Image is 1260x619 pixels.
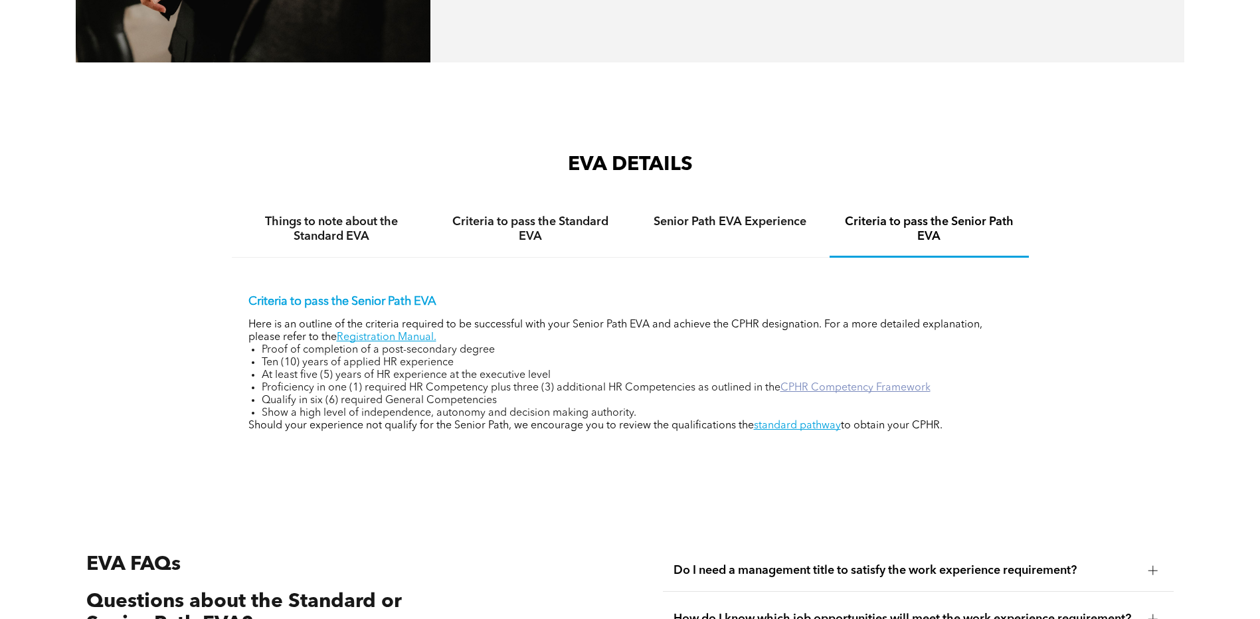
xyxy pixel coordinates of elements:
[780,383,931,393] a: CPHR Competency Framework
[443,215,618,244] h4: Criteria to pass the Standard EVA
[86,555,181,575] span: EVA FAQs
[248,420,1012,432] p: Should your experience not qualify for the Senior Path, we encourage you to review the qualificat...
[754,420,841,431] a: standard pathway
[262,407,1012,420] li: Show a high level of independence, autonomy and decision making authority.
[262,369,1012,382] li: At least five (5) years of HR experience at the executive level
[248,294,1012,309] p: Criteria to pass the Senior Path EVA
[568,155,693,175] span: EVA DETAILS
[262,344,1012,357] li: Proof of completion of a post-secondary degree
[262,357,1012,369] li: Ten (10) years of applied HR experience
[642,215,818,229] h4: Senior Path EVA Experience
[842,215,1017,244] h4: Criteria to pass the Senior Path EVA
[262,395,1012,407] li: Qualify in six (6) required General Competencies
[674,563,1138,578] span: Do I need a management title to satisfy the work experience requirement?
[248,319,1012,344] p: Here is an outline of the criteria required to be successful with your Senior Path EVA and achiev...
[337,332,436,343] a: Registration Manual.
[262,382,1012,395] li: Proficiency in one (1) required HR Competency plus three (3) additional HR Competencies as outlin...
[244,215,419,244] h4: Things to note about the Standard EVA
